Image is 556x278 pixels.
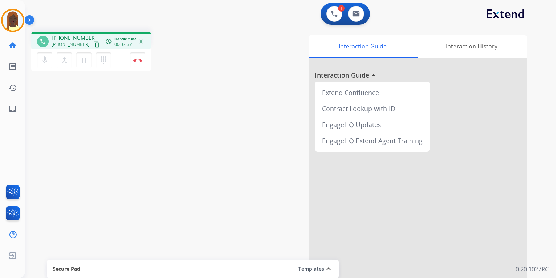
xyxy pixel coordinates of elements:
div: 1 [338,5,345,12]
span: 00:32:37 [114,42,132,47]
div: EngageHQ Updates [318,117,427,133]
mat-icon: list_alt [8,62,17,71]
mat-icon: close [138,38,144,45]
span: Secure Pad [53,265,80,273]
mat-icon: dialpad [99,56,108,64]
mat-icon: inbox [8,105,17,113]
button: Templates [298,265,324,273]
img: avatar [3,10,23,31]
div: Interaction Guide [309,35,416,58]
p: 0.20.1027RC [516,265,549,274]
span: [PHONE_NUMBER] [52,42,89,47]
mat-icon: phone [40,38,46,45]
mat-icon: content_copy [93,41,100,48]
mat-icon: pause [80,56,88,64]
div: Interaction History [416,35,527,58]
mat-icon: merge_type [60,56,69,64]
img: control [133,58,142,62]
mat-icon: history [8,83,17,92]
mat-icon: home [8,41,17,50]
div: Extend Confluence [318,85,427,101]
div: EngageHQ Extend Agent Training [318,133,427,149]
mat-icon: access_time [105,38,112,45]
span: [PHONE_NUMBER] [52,34,97,42]
mat-icon: expand_less [324,265,333,273]
mat-icon: mic [40,56,49,64]
div: Contract Lookup with ID [318,101,427,117]
span: Handle time [114,36,137,42]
